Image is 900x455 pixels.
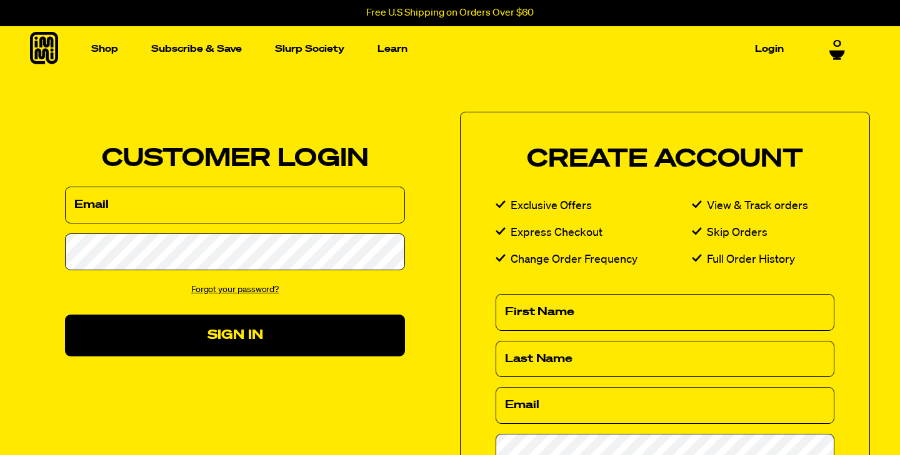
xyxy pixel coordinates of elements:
[496,197,692,215] li: Exclusive Offers
[191,285,279,294] a: Forgot your password?
[496,341,834,378] input: Last Name
[496,294,834,331] input: First Name
[65,315,405,356] button: Sign In
[829,38,845,59] a: 0
[372,39,412,59] a: Learn
[65,147,405,172] h2: Customer Login
[146,39,247,59] a: Subscribe & Save
[692,251,834,269] li: Full Order History
[496,251,692,269] li: Change Order Frequency
[692,224,834,242] li: Skip Orders
[270,39,349,59] a: Slurp Society
[833,38,841,49] span: 0
[496,147,834,172] h2: Create Account
[496,387,834,424] input: Email
[86,26,789,72] nav: Main navigation
[65,187,405,223] input: Email
[692,197,834,215] li: View & Track orders
[750,39,789,59] a: Login
[86,39,123,59] a: Shop
[496,224,692,242] li: Express Checkout
[366,7,534,19] p: Free U.S Shipping on Orders Over $60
